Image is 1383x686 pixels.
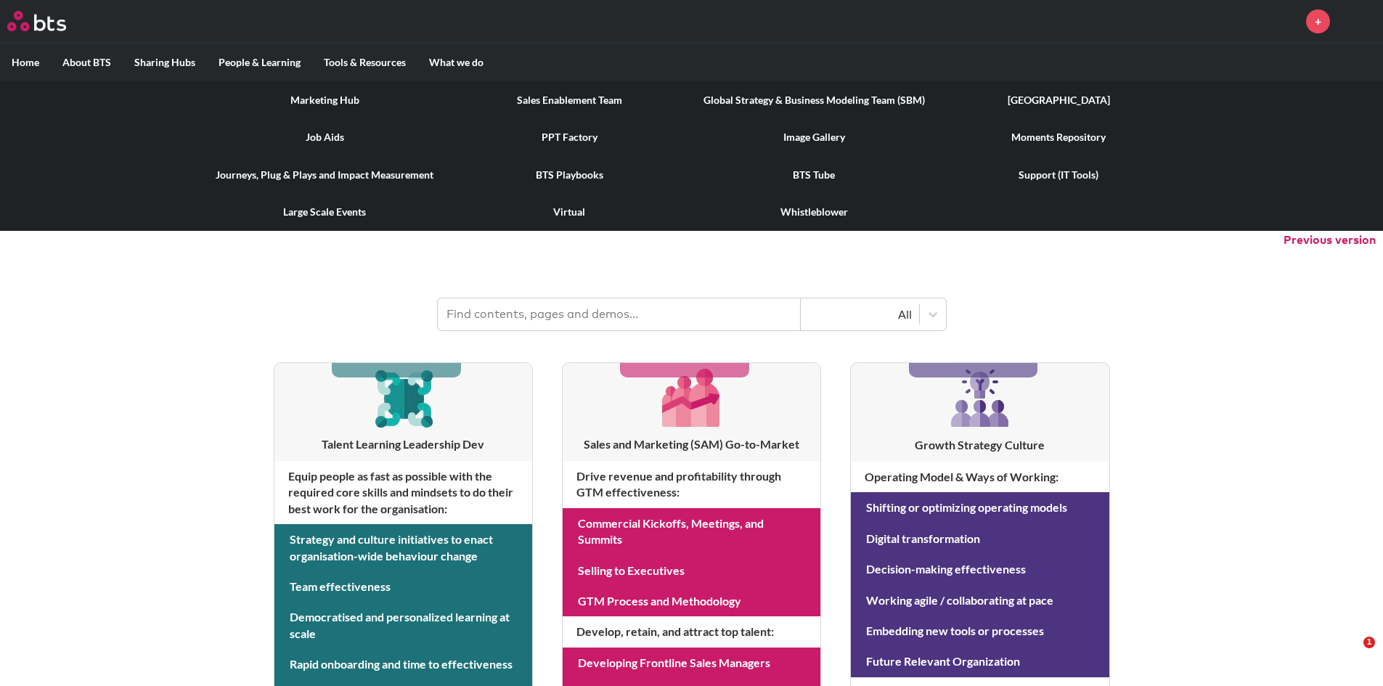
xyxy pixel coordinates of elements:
[7,11,93,31] a: Go home
[851,437,1109,453] h3: Growth Strategy Culture
[1306,9,1330,33] a: +
[207,44,312,81] label: People & Learning
[312,44,417,81] label: Tools & Resources
[945,363,1015,433] img: [object Object]
[563,616,820,647] h4: Develop, retain, and attract top talent :
[51,44,123,81] label: About BTS
[7,11,66,31] img: BTS Logo
[1284,232,1376,248] button: Previous version
[274,436,532,452] h3: Talent Learning Leadership Dev
[657,363,726,432] img: [object Object]
[123,44,207,81] label: Sharing Hubs
[1334,637,1368,671] iframe: Intercom live chat
[1341,4,1376,38] a: Profile
[563,436,820,452] h3: Sales and Marketing (SAM) Go-to-Market
[851,462,1109,492] h4: Operating Model & Ways of Working :
[274,461,532,524] h4: Equip people as fast as possible with the required core skills and mindsets to do their best work...
[369,363,438,432] img: [object Object]
[563,461,820,508] h4: Drive revenue and profitability through GTM effectiveness :
[1363,637,1375,648] span: 1
[1341,4,1376,38] img: Jaehyun Park
[438,298,801,330] input: Find contents, pages and demos...
[808,306,912,322] div: All
[417,44,495,81] label: What we do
